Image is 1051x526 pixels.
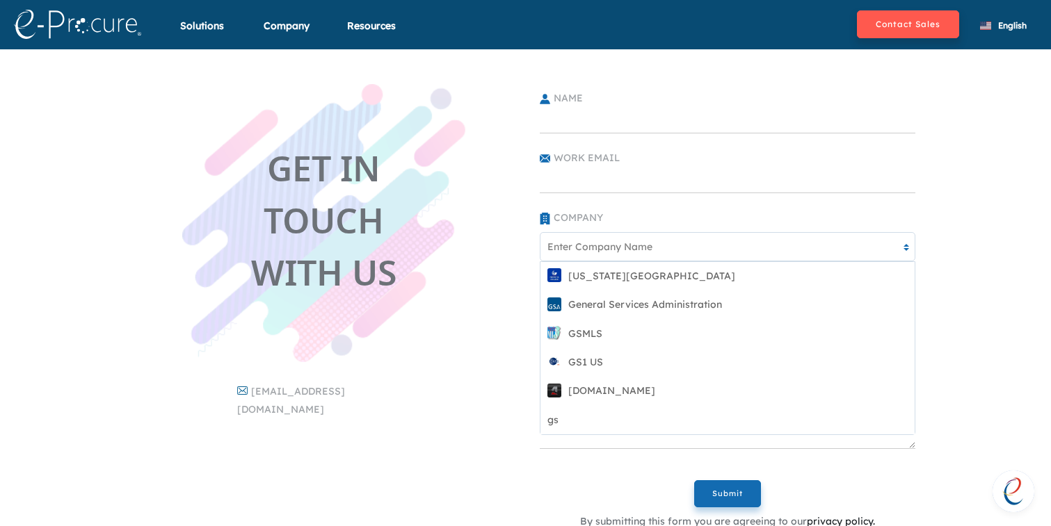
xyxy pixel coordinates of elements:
div: Company [264,19,310,50]
div: Enter Company Name [547,240,652,254]
img: email [540,154,550,163]
div: Resources [347,19,396,50]
div: [DOMAIN_NAME] [540,377,915,405]
img: gsmarena.com [547,384,561,397]
img: emailIcon [237,386,248,395]
label: Work Email [540,151,620,165]
img: gsu.edu [547,268,561,282]
a: Open chat [993,470,1034,512]
img: logo [14,10,141,39]
div: General Services Administration [540,290,915,319]
div: gs [540,406,915,434]
div: Solutions [180,19,224,50]
img: company [540,213,550,225]
div: GSMLS [540,320,915,348]
div: [EMAIL_ADDRESS][DOMAIN_NAME] [237,383,411,419]
span: English [998,20,1027,31]
img: gsmls.com [547,326,561,340]
button: Contact Sales [857,10,959,38]
div: GET IN TOUCH WITH US [237,84,411,303]
div: [US_STATE][GEOGRAPHIC_DATA] [540,262,915,290]
img: name [540,94,550,104]
img: gsa.gov [547,297,561,311]
label: Name [540,91,583,106]
div: GS1 US [540,348,915,377]
button: Submit [694,480,761,507]
img: gs1us.org [547,354,561,368]
label: Company [540,211,603,225]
